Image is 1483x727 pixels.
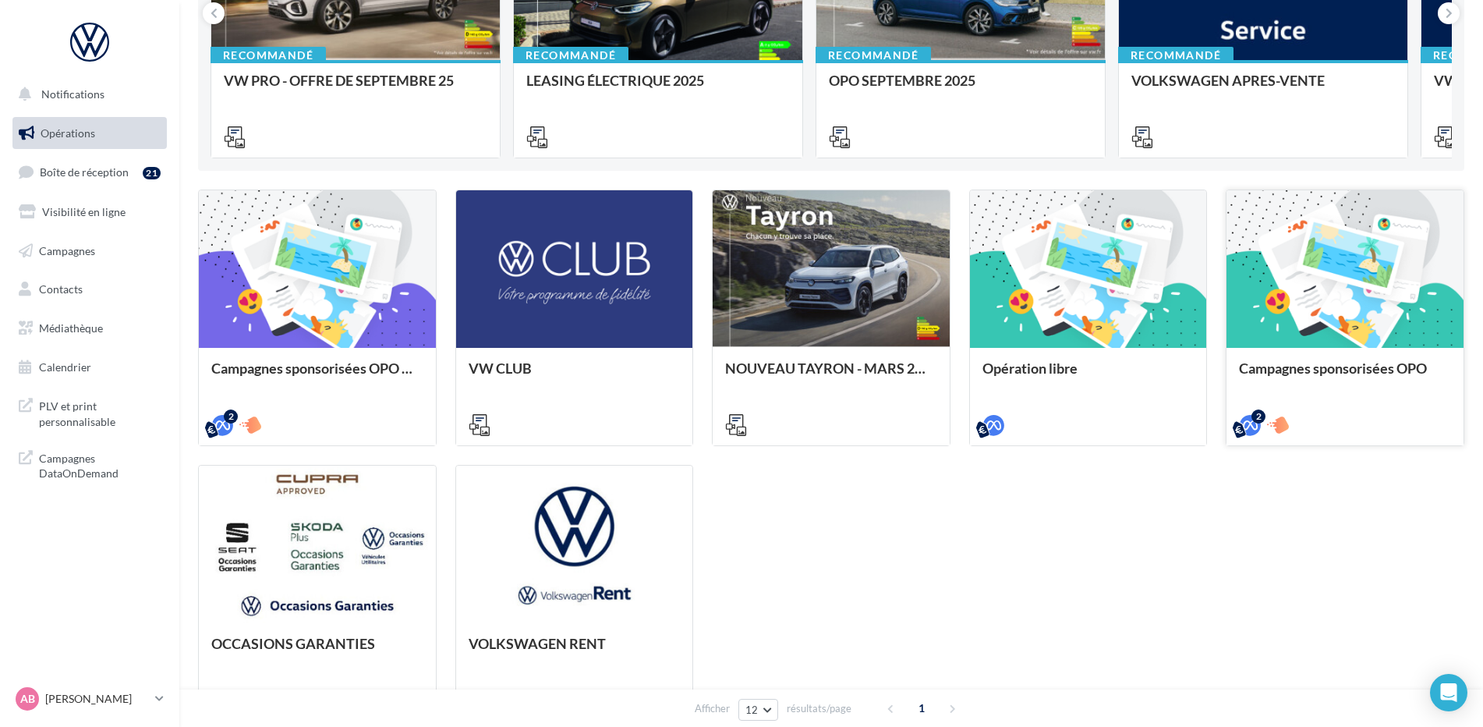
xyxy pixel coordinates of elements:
[9,78,164,111] button: Notifications
[39,448,161,481] span: Campagnes DataOnDemand
[42,205,126,218] span: Visibilité en ligne
[39,282,83,296] span: Contacts
[469,360,681,392] div: VW CLUB
[1239,360,1451,392] div: Campagnes sponsorisées OPO
[211,360,423,392] div: Campagnes sponsorisées OPO Septembre
[1118,47,1233,64] div: Recommandé
[909,696,934,721] span: 1
[725,360,937,392] div: NOUVEAU TAYRON - MARS 2025
[12,684,167,714] a: AB [PERSON_NAME]
[41,87,104,101] span: Notifications
[211,636,423,667] div: OCCASIONS GARANTIES
[9,196,170,229] a: Visibilité en ligne
[738,699,778,721] button: 12
[41,126,95,140] span: Opérations
[9,155,170,189] a: Boîte de réception21
[9,442,170,488] a: Campagnes DataOnDemand
[695,701,730,716] span: Afficher
[40,165,129,179] span: Boîte de réception
[20,691,35,707] span: AB
[816,47,931,64] div: Recommandé
[39,243,95,257] span: Campagnes
[9,273,170,306] a: Contacts
[1251,410,1265,424] div: 2
[9,117,170,150] a: Opérations
[9,235,170,268] a: Campagnes
[39,360,91,374] span: Calendrier
[745,704,759,716] span: 12
[829,73,1092,104] div: OPO SEPTEMBRE 2025
[45,691,149,707] p: [PERSON_NAME]
[9,351,170,384] a: Calendrier
[469,636,681,667] div: VOLKSWAGEN RENT
[39,321,103,335] span: Médiathèque
[526,73,790,104] div: LEASING ÉLECTRIQUE 2025
[9,312,170,345] a: Médiathèque
[1131,73,1395,104] div: VOLKSWAGEN APRES-VENTE
[224,73,487,104] div: VW PRO - OFFRE DE SEPTEMBRE 25
[143,167,161,179] div: 21
[9,389,170,435] a: PLV et print personnalisable
[224,410,238,424] div: 2
[982,360,1195,392] div: Opération libre
[1430,674,1467,711] div: Open Intercom Messenger
[39,395,161,429] span: PLV et print personnalisable
[211,47,326,64] div: Recommandé
[787,701,851,716] span: résultats/page
[513,47,628,64] div: Recommandé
